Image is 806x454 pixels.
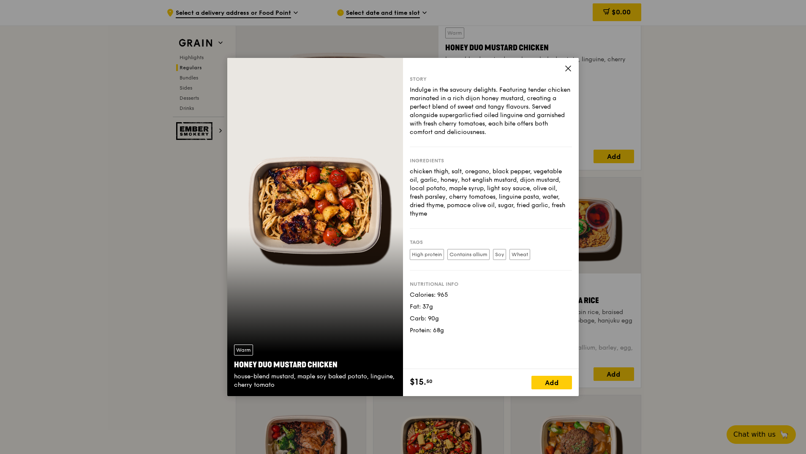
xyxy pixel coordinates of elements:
[410,315,572,323] div: Carb: 90g
[410,326,572,335] div: Protein: 68g
[410,249,444,260] label: High protein
[410,239,572,246] div: Tags
[410,167,572,218] div: chicken thigh, salt, oregano, black pepper, vegetable oil, garlic, honey, hot english mustard, di...
[410,86,572,137] div: Indulge in the savoury delights. Featuring tender chicken marinated in a rich dijon honey mustard...
[531,376,572,389] div: Add
[410,157,572,164] div: Ingredients
[410,303,572,311] div: Fat: 37g
[234,359,396,371] div: Honey Duo Mustard Chicken
[493,249,506,260] label: Soy
[234,345,253,356] div: Warm
[410,291,572,299] div: Calories: 965
[410,376,426,388] span: $15.
[509,249,530,260] label: Wheat
[447,249,490,260] label: Contains allium
[410,281,572,287] div: Nutritional info
[234,372,396,389] div: house-blend mustard, maple soy baked potato, linguine, cherry tomato
[410,76,572,82] div: Story
[426,378,433,385] span: 50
